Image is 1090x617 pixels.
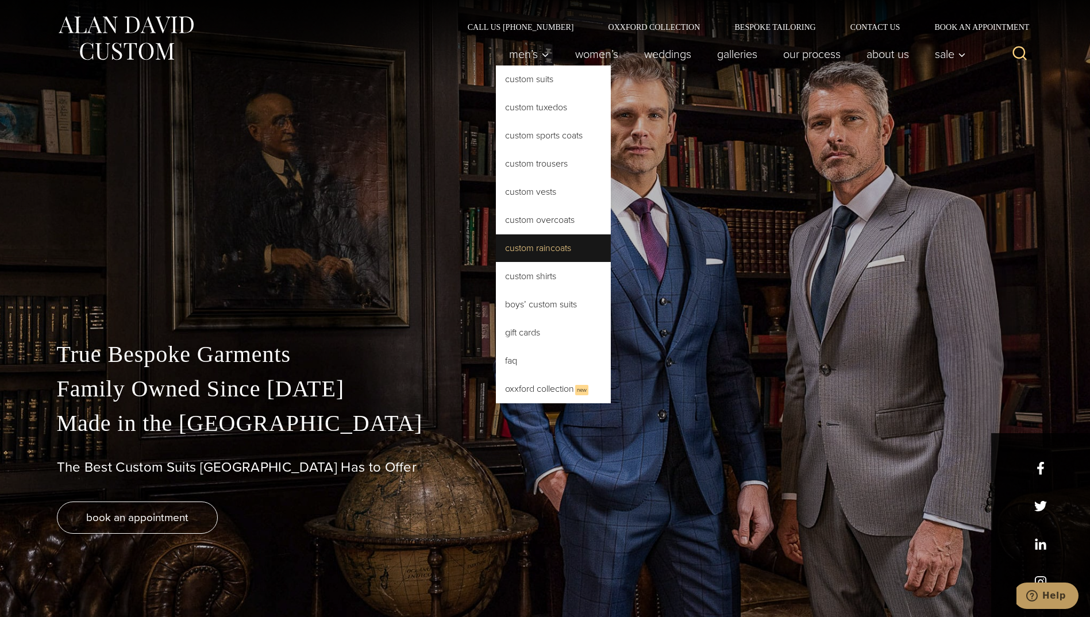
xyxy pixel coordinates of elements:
[496,263,611,290] a: Custom Shirts
[496,291,611,318] a: Boys’ Custom Suits
[496,122,611,149] a: Custom Sports Coats
[496,150,611,178] a: Custom Trousers
[917,23,1033,31] a: Book an Appointment
[575,385,588,395] span: New
[57,502,218,534] a: book an appointment
[450,23,1034,31] nav: Secondary Navigation
[496,206,611,234] a: Custom Overcoats
[57,459,1034,476] h1: The Best Custom Suits [GEOGRAPHIC_DATA] Has to Offer
[853,43,922,65] a: About Us
[496,94,611,121] a: Custom Tuxedos
[631,43,704,65] a: weddings
[562,43,631,65] a: Women’s
[496,65,611,93] a: Custom Suits
[57,337,1034,441] p: True Bespoke Garments Family Owned Since [DATE] Made in the [GEOGRAPHIC_DATA]
[496,43,972,65] nav: Primary Navigation
[717,23,833,31] a: Bespoke Tailoring
[496,375,611,403] a: Oxxford CollectionNew
[496,43,562,65] button: Men’s sub menu toggle
[496,347,611,375] a: FAQ
[450,23,591,31] a: Call Us [PHONE_NUMBER]
[591,23,717,31] a: Oxxford Collection
[1006,40,1034,68] button: View Search Form
[1016,583,1079,611] iframe: Opens a widget where you can chat to one of our agents
[770,43,853,65] a: Our Process
[704,43,770,65] a: Galleries
[86,509,188,526] span: book an appointment
[496,319,611,346] a: Gift Cards
[496,178,611,206] a: Custom Vests
[833,23,918,31] a: Contact Us
[57,13,195,64] img: Alan David Custom
[922,43,972,65] button: Sale sub menu toggle
[496,234,611,262] a: Custom Raincoats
